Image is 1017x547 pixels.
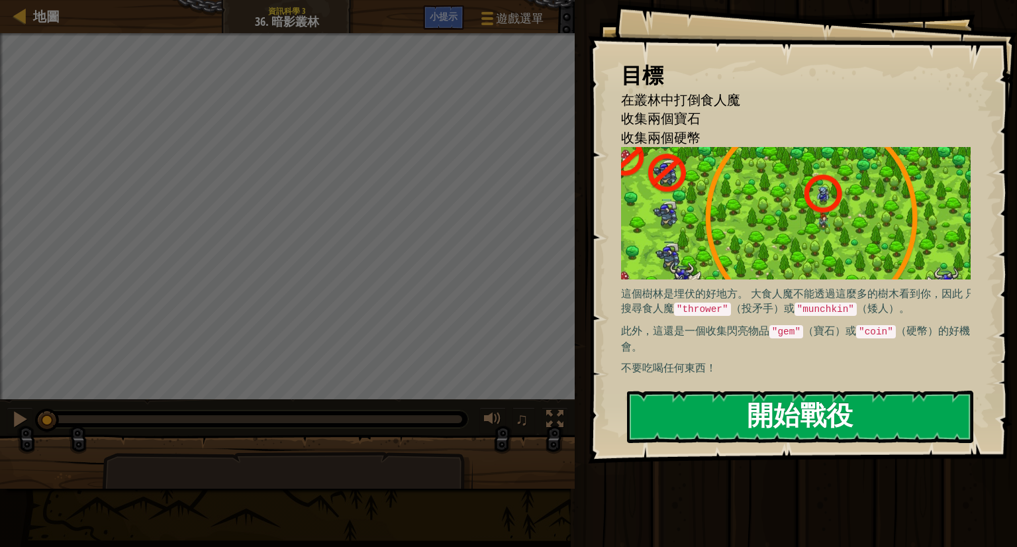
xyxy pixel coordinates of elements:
span: 小提示 [430,10,458,23]
span: 在叢林中打倒食人魔 [621,91,740,109]
span: 地圖 [33,7,60,25]
code: "munchkin" [795,303,857,316]
li: 收集兩個硬幣 [605,128,967,148]
button: Ctrl + P: Pause [7,407,33,434]
button: ♫ [512,407,535,434]
p: 不要吃喝任何東西！ [621,360,981,375]
span: 遊戲選單 [496,10,544,27]
img: 暗影叢林 [621,147,981,279]
button: 調整音量 [479,407,506,434]
button: 切換全螢幕 [542,407,568,434]
li: 收集兩個寶石 [605,109,967,128]
div: 目標 [621,60,971,91]
p: 這個樹林是埋伏的好地方。 大食人魔不能透過這麼多的樹木看到你，因此 只搜尋食人魔 （投矛手）或 （矮人）。 [621,286,981,317]
button: 遊戲選單 [471,5,552,36]
code: "gem" [769,325,803,338]
code: "coin" [856,325,896,338]
button: 開始戰役 [627,391,973,443]
span: 收集兩個硬幣 [621,128,701,146]
code: "thrower" [674,303,731,316]
span: ♫ [515,409,528,429]
p: 此外，這還是一個收集閃亮物品 （寶石）或 （硬幣）的好機會。 [621,323,981,354]
span: 收集兩個寶石 [621,109,701,127]
li: 在叢林中打倒食人魔 [605,91,967,110]
a: 地圖 [26,7,60,25]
